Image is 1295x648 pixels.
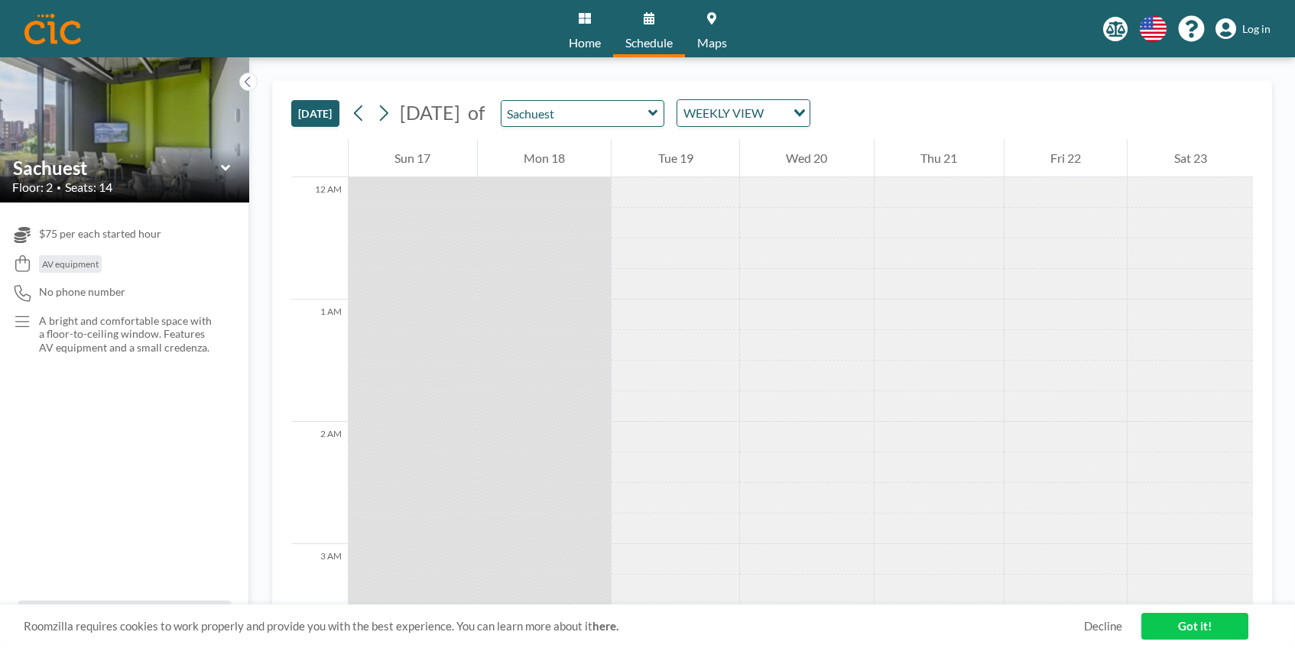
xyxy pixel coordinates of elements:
span: Schedule [625,37,673,49]
input: Sachuest [13,157,221,179]
span: [DATE] [400,101,460,124]
div: Fri 22 [1005,139,1128,177]
span: • [57,183,61,193]
span: AV equipment [42,258,99,270]
button: [DATE] [291,100,339,127]
div: 1 AM [291,300,348,422]
span: No phone number [39,285,125,299]
input: Search for option [768,103,784,123]
div: Sat 23 [1128,139,1253,177]
a: Log in [1215,18,1271,40]
input: Sachuest [501,101,648,126]
div: Thu 21 [875,139,1004,177]
div: Mon 18 [478,139,612,177]
div: 2 AM [291,422,348,544]
span: Floor: 2 [12,180,53,195]
span: Log in [1242,22,1271,36]
a: here. [592,619,618,633]
div: Wed 20 [740,139,874,177]
div: Tue 19 [612,139,739,177]
div: 12 AM [291,177,348,300]
div: Sun 17 [349,139,477,177]
img: organization-logo [24,14,81,44]
a: Got it! [1141,613,1248,640]
span: of [468,101,485,125]
span: $75 per each started hour [39,227,161,241]
a: Decline [1084,619,1122,633]
span: Maps [697,37,727,49]
button: All resources [18,601,231,630]
div: Search for option [677,100,810,126]
span: Seats: 14 [65,180,112,195]
span: Home [569,37,601,49]
p: A bright and comfortable space with a floor-to-ceiling window. Features AV equipment and a small ... [39,314,219,355]
span: Roomzilla requires cookies to work properly and provide you with the best experience. You can lea... [24,619,1084,633]
span: WEEKLY VIEW [680,103,767,123]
